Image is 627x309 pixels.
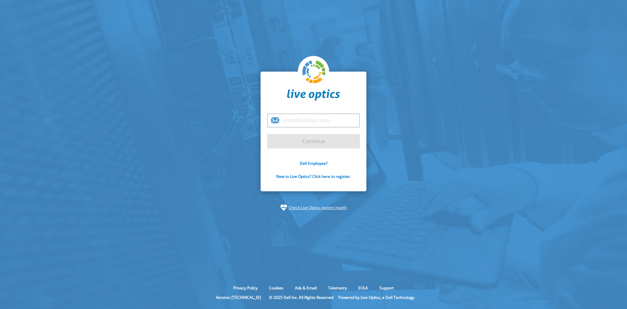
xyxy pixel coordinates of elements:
a: Ads & Email [290,285,322,291]
a: Cookies [264,285,288,291]
li: © 2025 Dell Inc. All Rights Reserved [266,295,337,300]
a: Privacy Policy [228,285,263,291]
input: email@address.com [267,113,360,128]
a: Telemetry [323,285,352,291]
a: Dell Employee? [300,161,328,166]
a: New to Live Optics? Click here to register. [276,174,351,179]
a: Check Live Optics system health [289,204,347,211]
li: Powered by Live Optics, a Dell Technology [338,295,414,300]
img: status-check-icon.svg [281,204,287,211]
a: Support [375,285,399,291]
img: liveoptics-word.svg [287,89,340,101]
a: EULA [353,285,373,291]
li: Version: [TECHNICAL_ID] [213,295,264,300]
img: liveoptics-logo.svg [302,60,326,84]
